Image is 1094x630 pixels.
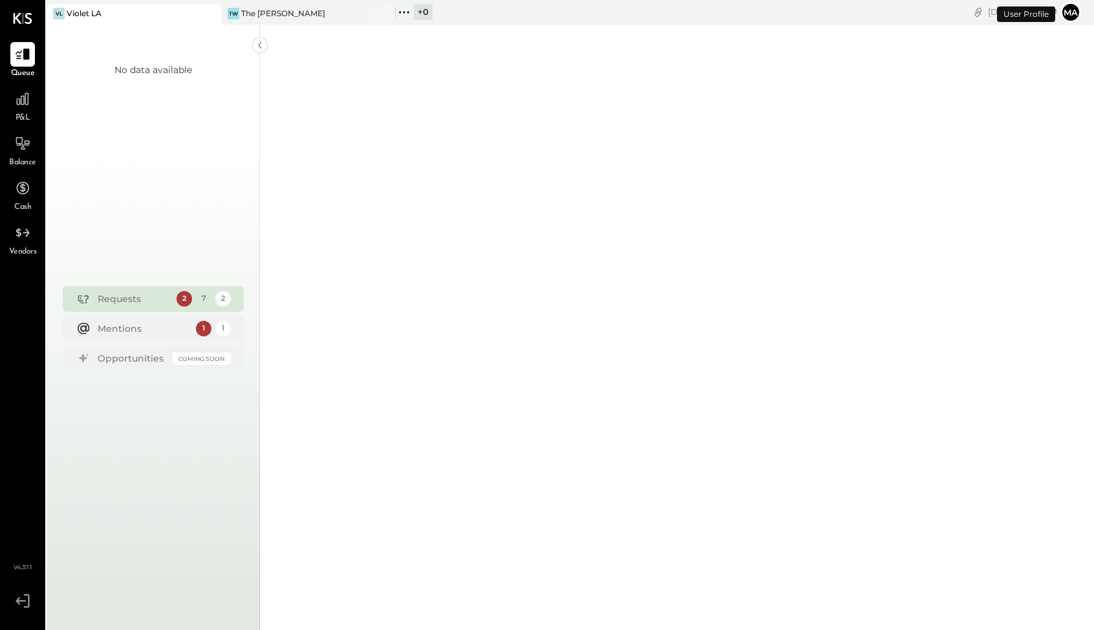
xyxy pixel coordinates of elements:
div: 2 [177,291,192,307]
div: copy link [972,5,985,19]
span: Queue [11,68,35,80]
div: [DATE] [988,6,1057,18]
div: TW [228,8,239,19]
a: Vendors [1,221,45,258]
div: 1 [215,321,231,336]
a: P&L [1,87,45,124]
div: Violet LA [67,8,102,19]
div: Mentions [98,322,189,335]
div: Requests [98,292,170,305]
div: + 0 [414,4,433,20]
a: Balance [1,131,45,169]
div: The [PERSON_NAME] [241,8,325,19]
div: User Profile [997,6,1055,22]
div: VL [53,8,65,19]
div: 7 [196,291,211,307]
a: Queue [1,42,45,80]
div: No data available [114,63,192,76]
span: Balance [9,157,36,169]
span: P&L [16,113,30,124]
span: Vendors [9,246,37,258]
div: Coming Soon [173,353,231,365]
div: 2 [215,291,231,307]
div: 1 [196,321,211,336]
span: Cash [14,202,31,213]
button: Ma [1060,2,1081,23]
a: Cash [1,176,45,213]
div: Opportunities [98,352,166,365]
